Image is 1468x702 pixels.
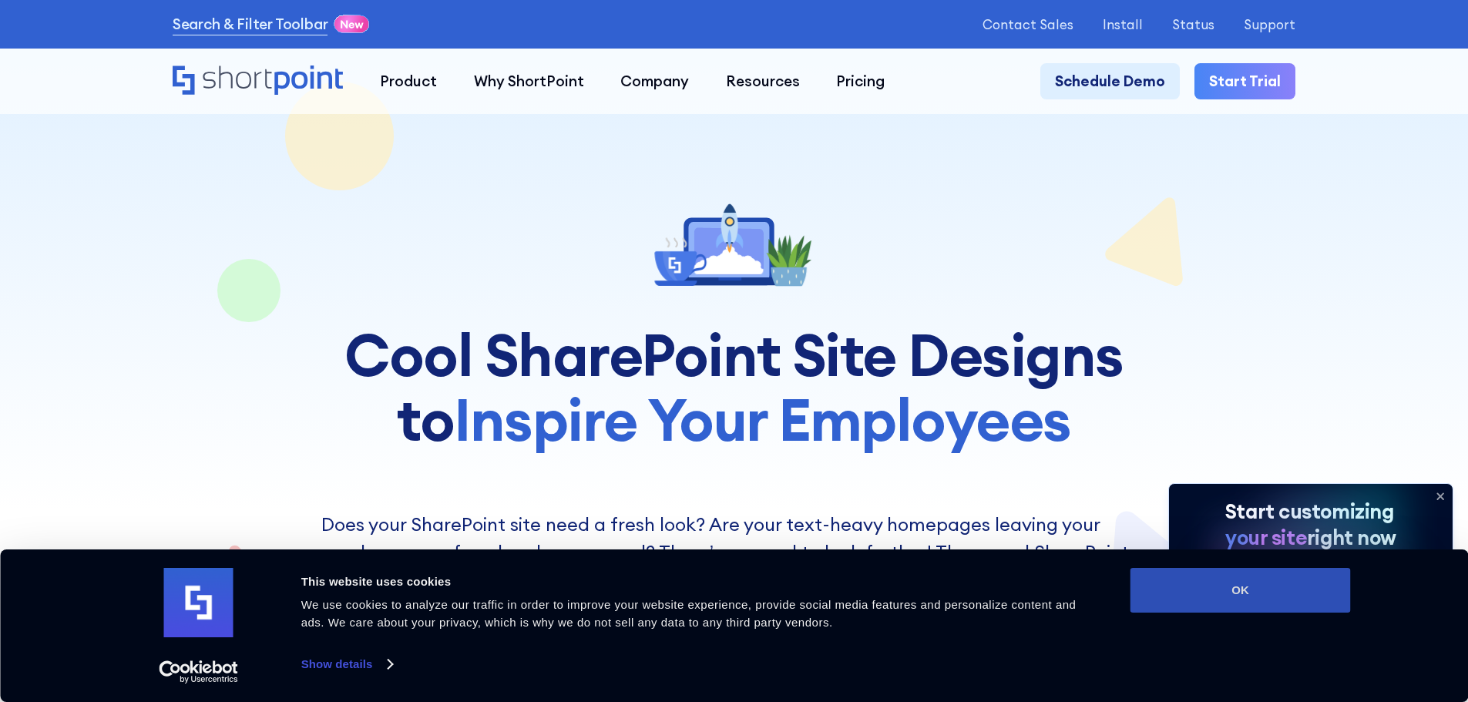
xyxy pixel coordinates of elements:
[301,573,1096,591] div: This website uses cookies
[983,17,1073,32] a: Contact Sales
[474,70,584,92] div: Why ShortPoint
[131,660,266,684] a: Usercentrics Cookiebot - opens in a new window
[1130,568,1351,613] button: OK
[726,70,800,92] div: Resources
[1244,17,1295,32] a: Support
[321,511,1147,593] p: Does your SharePoint site need a fresh look? Are your text-heavy homepages leaving your employees...
[164,568,233,637] img: logo
[620,70,689,92] div: Company
[173,13,328,35] a: Search & Filter Toolbar
[301,653,392,676] a: Show details
[321,323,1147,452] h1: Cool SharePoint Site Designs to
[301,598,1077,629] span: We use cookies to analyze our traffic in order to improve your website experience, provide social...
[1103,17,1143,32] a: Install
[1172,17,1214,32] a: Status
[361,63,455,100] a: Product
[602,63,707,100] a: Company
[818,63,904,100] a: Pricing
[836,70,885,92] div: Pricing
[454,382,1070,456] span: Inspire Your Employees
[707,63,818,100] a: Resources
[380,70,437,92] div: Product
[173,65,343,97] a: Home
[1194,63,1295,100] a: Start Trial
[455,63,603,100] a: Why ShortPoint
[1040,63,1180,100] a: Schedule Demo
